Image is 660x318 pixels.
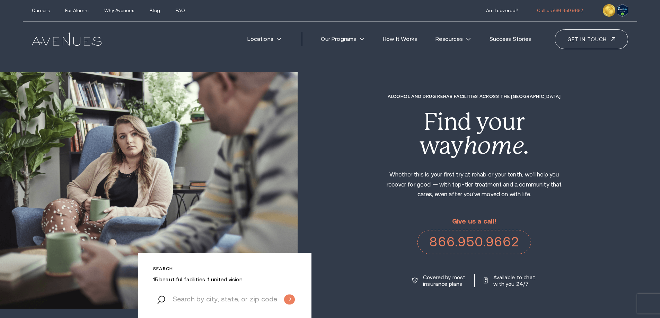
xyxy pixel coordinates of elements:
a: Careers [32,8,50,13]
a: Why Avenues [104,8,134,13]
img: Verify Approval for www.avenuesrecovery.com [617,4,628,17]
a: For Alumni [65,8,88,13]
a: Blog [150,8,160,13]
p: 15 beautiful facilities. 1 united vision. [153,276,297,283]
a: FAQ [176,8,185,13]
a: 866.950.9662 [417,230,531,254]
span: 866.950.9662 [553,8,583,13]
input: Search by city, state, or zip code [153,286,297,312]
a: Call us!866.950.9662 [537,8,583,13]
a: Available to chat with you 24/7 [484,274,536,287]
p: Search [153,266,297,271]
a: Our Programs [314,31,371,47]
a: How It Works [376,31,424,47]
h1: Alcohol and Drug Rehab Facilities across the [GEOGRAPHIC_DATA] [380,94,569,99]
a: Success Stories [482,31,538,47]
p: Give us a call! [417,218,531,225]
p: Available to chat with you 24/7 [493,274,536,287]
input: Submit [284,294,295,305]
p: Whether this is your first try at rehab or your tenth, we'll help you recover for good — with top... [380,170,569,200]
a: Verify LegitScript Approval for www.avenuesrecovery.com [617,6,628,13]
a: Am I covered? [486,8,518,13]
i: home. [464,132,529,159]
a: Covered by most insurance plans [412,274,466,287]
div: Find your way [380,110,569,157]
a: Resources [429,31,478,47]
a: Locations [240,31,289,47]
p: Covered by most insurance plans [423,274,466,287]
a: Get in touch [555,29,628,49]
